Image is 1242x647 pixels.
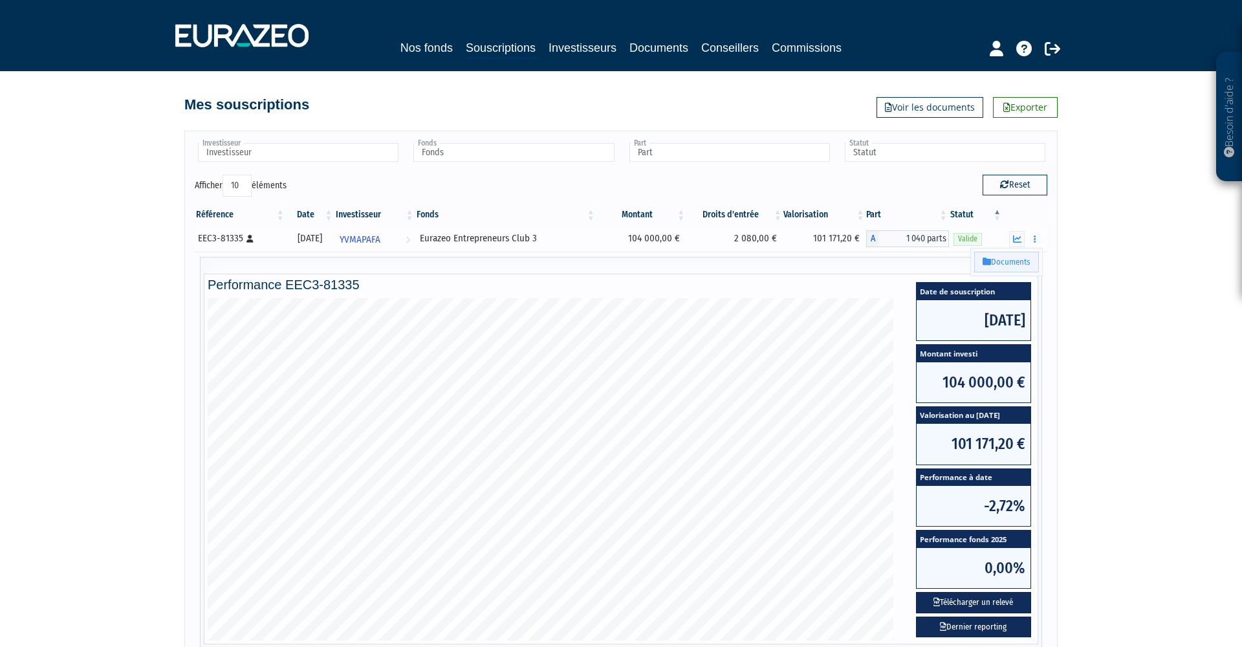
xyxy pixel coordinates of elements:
[686,204,783,226] th: Droits d'entrée: activer pour trier la colonne par ordre croissant
[917,300,1030,340] span: [DATE]
[949,204,1003,226] th: Statut : activer pour trier la colonne par ordre d&eacute;croissant
[198,232,281,245] div: EEC3-81335
[917,345,1030,362] span: Montant investi
[917,362,1030,402] span: 104 000,00 €
[334,226,415,252] a: YVMAPAFA
[1222,59,1237,175] p: Besoin d'aide ?
[184,97,309,113] h4: Mes souscriptions
[953,233,982,245] span: Valide
[916,592,1031,613] button: Télécharger un relevé
[917,283,1030,300] span: Date de souscription
[783,204,866,226] th: Valorisation: activer pour trier la colonne par ordre croissant
[406,228,410,252] i: Voir l'investisseur
[917,424,1030,464] span: 101 171,20 €
[208,278,1034,292] h4: Performance EEC3-81335
[340,228,380,252] span: YVMAPAFA
[701,39,759,57] a: Conseillers
[290,232,330,245] div: [DATE]
[286,204,334,226] th: Date: activer pour trier la colonne par ordre croissant
[866,230,949,247] div: A - Eurazeo Entrepreneurs Club 3
[983,175,1047,195] button: Reset
[877,97,983,118] a: Voir les documents
[917,486,1030,526] span: -2,72%
[195,204,286,226] th: Référence : activer pour trier la colonne par ordre croissant
[772,39,842,57] a: Commissions
[917,469,1030,487] span: Performance à date
[175,24,309,47] img: 1732889491-logotype_eurazeo_blanc_rvb.png
[974,252,1039,273] a: Documents
[917,407,1030,424] span: Valorisation au [DATE]
[596,204,686,226] th: Montant: activer pour trier la colonne par ordre croissant
[866,230,879,247] span: A
[246,235,254,243] i: [Français] Personne physique
[596,226,686,252] td: 104 000,00 €
[466,39,536,59] a: Souscriptions
[866,204,949,226] th: Part: activer pour trier la colonne par ordre croissant
[400,39,453,57] a: Nos fonds
[420,232,592,245] div: Eurazeo Entrepreneurs Club 3
[415,204,596,226] th: Fonds: activer pour trier la colonne par ordre croissant
[549,39,616,57] a: Investisseurs
[783,226,866,252] td: 101 171,20 €
[879,230,949,247] span: 1 040 parts
[993,97,1058,118] a: Exporter
[916,617,1031,638] a: Dernier reporting
[917,548,1030,588] span: 0,00%
[686,226,783,252] td: 2 080,00 €
[195,175,287,197] label: Afficher éléments
[629,39,688,57] a: Documents
[334,204,415,226] th: Investisseur: activer pour trier la colonne par ordre croissant
[917,531,1030,548] span: Performance fonds 2025
[223,175,252,197] select: Afficheréléments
